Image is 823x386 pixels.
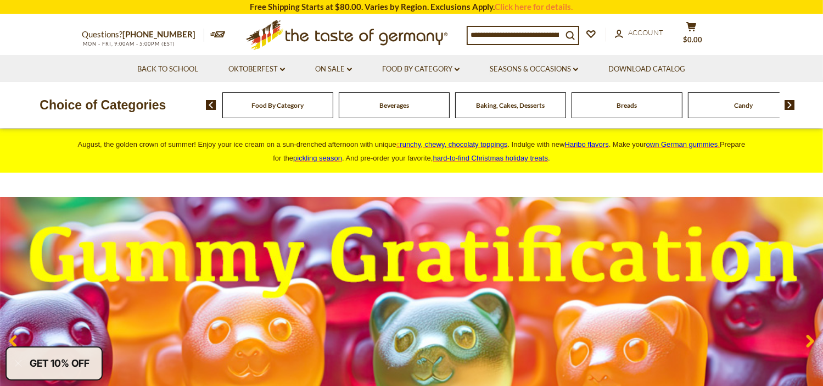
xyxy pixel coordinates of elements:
a: own German gummies. [646,140,720,148]
a: Account [615,27,664,39]
a: Food By Category [382,63,460,75]
span: own German gummies [646,140,718,148]
a: crunchy, chewy, chocolaty toppings [396,140,508,148]
p: Questions? [82,27,204,42]
span: Account [629,28,664,37]
a: Download Catalog [608,63,685,75]
span: MON - FRI, 9:00AM - 5:00PM (EST) [82,41,176,47]
a: Haribo flavors [565,140,609,148]
a: [PHONE_NUMBER] [123,29,196,39]
button: $0.00 [675,21,708,49]
span: . [433,154,550,162]
a: Back to School [137,63,198,75]
a: Seasons & Occasions [490,63,578,75]
a: Candy [734,101,753,109]
a: Baking, Cakes, Desserts [476,101,545,109]
span: August, the golden crown of summer! Enjoy your ice cream on a sun-drenched afternoon with unique ... [78,140,746,162]
img: previous arrow [206,100,216,110]
span: runchy, chewy, chocolaty toppings [400,140,507,148]
a: hard-to-find Christmas holiday treats [433,154,548,162]
a: Click here for details. [495,2,573,12]
a: pickling season [293,154,342,162]
img: next arrow [785,100,795,110]
a: Food By Category [251,101,304,109]
a: Beverages [379,101,409,109]
a: On Sale [315,63,352,75]
a: Oktoberfest [228,63,285,75]
span: $0.00 [683,35,702,44]
a: Breads [617,101,637,109]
